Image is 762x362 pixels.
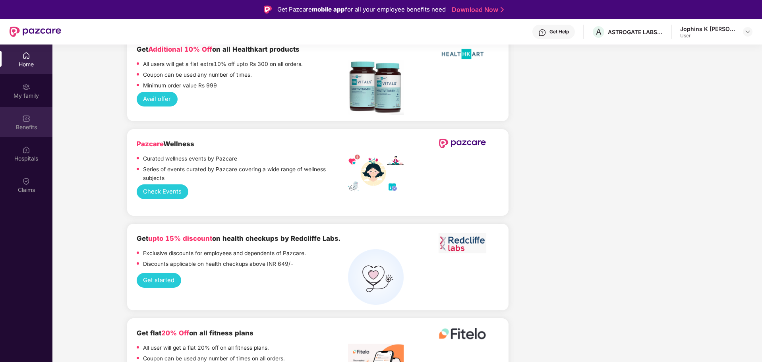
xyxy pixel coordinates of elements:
[143,249,306,258] p: Exclusive discounts for employees and dependents of Pazcare.
[596,27,601,37] span: A
[137,45,300,53] b: Get on all Healthkart products
[137,140,163,148] span: Pazcare
[538,29,546,37] img: svg+xml;base64,PHN2ZyBpZD0iSGVscC0zMngzMiIgeG1sbnM9Imh0dHA6Ly93d3cudzMub3JnLzIwMDAvc3ZnIiB3aWR0aD...
[348,155,404,192] img: wellness_mobile.png
[452,6,501,14] a: Download Now
[680,25,736,33] div: Jophins K [PERSON_NAME]
[312,6,345,13] strong: mobile app
[143,71,252,79] p: Coupon can be used any number of times.
[143,260,294,269] p: Discounts applicable on health checkups above INR 649/-
[745,29,751,35] img: svg+xml;base64,PHN2ZyBpZD0iRHJvcGRvd24tMzJ4MzIiIHhtbG5zPSJodHRwOi8vd3d3LnczLm9yZy8yMDAwL3N2ZyIgd2...
[501,6,504,14] img: Stroke
[348,60,404,115] img: Screenshot%202022-11-18%20at%2012.17.25%20PM.png
[348,249,404,305] img: health%20check%20(1).png
[439,328,486,339] img: fitelo%20logo.png
[439,139,486,148] img: newPazcareLogo.svg
[137,329,253,337] b: Get flat on all fitness plans
[22,146,30,154] img: svg+xml;base64,PHN2ZyBpZD0iSG9zcGl0YWxzIiB4bWxucz0iaHR0cDovL3d3dy53My5vcmcvMjAwMC9zdmciIHdpZHRoPS...
[137,234,340,242] b: Get on health checkups by Redcliffe Labs.
[143,81,217,90] p: Minimum order value Rs 999
[148,234,212,242] span: upto 15% discount
[143,165,348,182] p: Series of events curated by Pazcare covering a wide range of wellness subjects
[608,28,663,36] div: ASTROGATE LABS PRIVATE LIMITED
[264,6,272,14] img: Logo
[143,155,237,163] p: Curated wellness events by Pazcare
[137,273,181,288] button: Get started
[439,44,486,64] img: HealthKart-Logo-702x526.png
[680,33,736,39] div: User
[439,233,486,253] img: Screenshot%202023-06-01%20at%2011.51.45%20AM.png
[22,83,30,91] img: svg+xml;base64,PHN2ZyB3aWR0aD0iMjAiIGhlaWdodD0iMjAiIHZpZXdCb3g9IjAgMCAyMCAyMCIgZmlsbD0ibm9uZSIgeG...
[137,184,188,199] button: Check Events
[549,29,569,35] div: Get Help
[137,140,194,148] b: Wellness
[10,27,61,37] img: New Pazcare Logo
[22,177,30,185] img: svg+xml;base64,PHN2ZyBpZD0iQ2xhaW0iIHhtbG5zPSJodHRwOi8vd3d3LnczLm9yZy8yMDAwL3N2ZyIgd2lkdGg9IjIwIi...
[143,344,269,352] p: All user will get a flat 20% off on all fitness plans.
[22,114,30,122] img: svg+xml;base64,PHN2ZyBpZD0iQmVuZWZpdHMiIHhtbG5zPSJodHRwOi8vd3d3LnczLm9yZy8yMDAwL3N2ZyIgd2lkdGg9Ij...
[137,92,178,106] button: Avail offer
[22,52,30,60] img: svg+xml;base64,PHN2ZyBpZD0iSG9tZSIgeG1sbnM9Imh0dHA6Ly93d3cudzMub3JnLzIwMDAvc3ZnIiB3aWR0aD0iMjAiIG...
[143,60,303,69] p: All users will get a flat extra10% off upto Rs 300 on all orders.
[161,329,189,337] span: 20% Off
[277,5,446,14] div: Get Pazcare for all your employee benefits need
[148,45,212,53] span: Additional 10% Off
